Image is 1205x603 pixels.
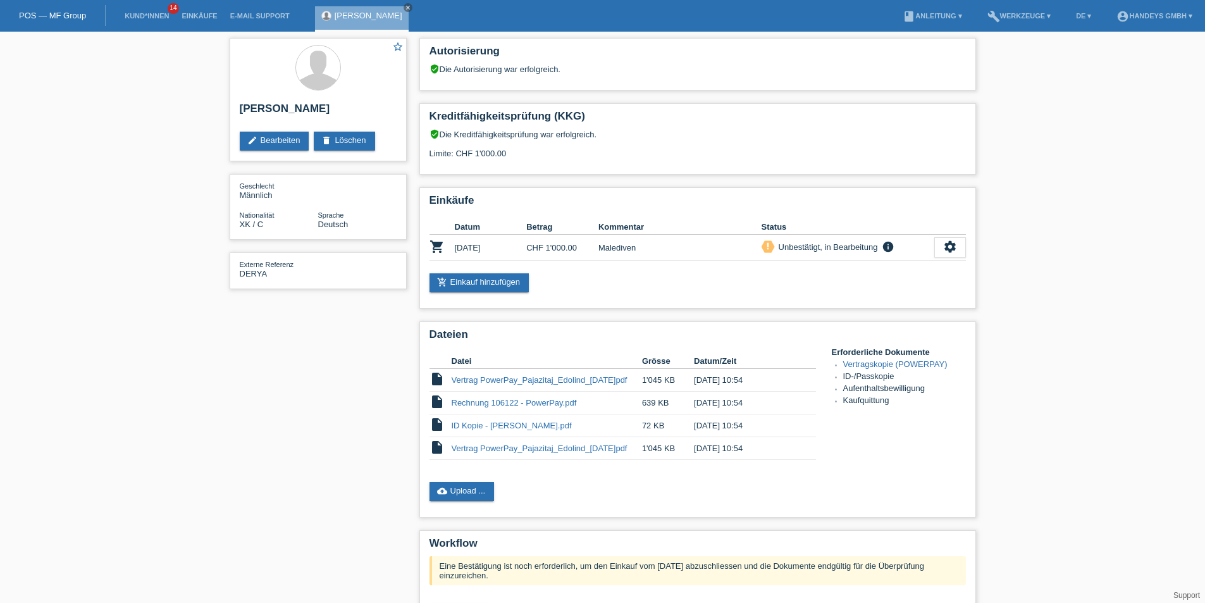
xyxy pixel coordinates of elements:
i: book [903,10,915,23]
td: [DATE] 10:54 [694,392,798,414]
th: Betrag [526,220,598,235]
h2: Einkäufe [429,194,966,213]
a: cloud_uploadUpload ... [429,482,495,501]
a: deleteLöschen [314,132,374,151]
i: insert_drive_file [429,440,445,455]
li: ID-/Passkopie [843,371,966,383]
span: Nationalität [240,211,275,219]
th: Kommentar [598,220,762,235]
i: cloud_upload [437,486,447,496]
a: Kund*innen [118,12,175,20]
h2: Workflow [429,537,966,556]
h2: Kreditfähigkeitsprüfung (KKG) [429,110,966,129]
td: 639 KB [642,392,694,414]
div: Die Kreditfähigkeitsprüfung war erfolgreich. Limite: CHF 1'000.00 [429,129,966,168]
th: Grösse [642,354,694,369]
a: ID Kopie - [PERSON_NAME].pdf [452,421,572,430]
li: Kaufquittung [843,395,966,407]
td: Malediven [598,235,762,261]
span: Geschlecht [240,182,275,190]
i: POSP00027951 [429,239,445,254]
a: star_border [392,41,404,54]
i: info [881,240,896,253]
th: Datum/Zeit [694,354,798,369]
a: editBearbeiten [240,132,309,151]
a: Einkäufe [175,12,223,20]
a: close [404,3,412,12]
i: settings [943,240,957,254]
a: [PERSON_NAME] [335,11,402,20]
div: Männlich [240,181,318,200]
td: 1'045 KB [642,369,694,392]
i: priority_high [763,242,772,251]
td: [DATE] 10:54 [694,437,798,460]
i: star_border [392,41,404,53]
td: [DATE] 10:54 [694,414,798,437]
h2: Autorisierung [429,45,966,64]
div: Unbestätigt, in Bearbeitung [775,240,878,254]
th: Status [762,220,934,235]
a: POS — MF Group [19,11,86,20]
a: DE ▾ [1070,12,1097,20]
a: Vertrag PowerPay_Pajazitaj_Edolind_[DATE]pdf [452,444,627,453]
span: Kosovo / C / 03.07.1996 [240,220,264,229]
i: edit [247,135,257,146]
i: delete [321,135,331,146]
td: [DATE] [455,235,527,261]
span: Deutsch [318,220,349,229]
span: 14 [168,3,179,14]
i: insert_drive_file [429,417,445,432]
span: Externe Referenz [240,261,294,268]
a: Vertragskopie (POWERPAY) [843,359,948,369]
a: E-Mail Support [224,12,296,20]
div: DERYA [240,259,318,278]
td: [DATE] 10:54 [694,369,798,392]
a: bookAnleitung ▾ [896,12,968,20]
i: verified_user [429,129,440,139]
i: verified_user [429,64,440,74]
td: CHF 1'000.00 [526,235,598,261]
td: 72 KB [642,414,694,437]
div: Eine Bestätigung ist noch erforderlich, um den Einkauf vom [DATE] abzuschliessen und die Dokument... [429,556,966,585]
h4: Erforderliche Dokumente [832,347,966,357]
a: account_circleHandeys GmbH ▾ [1110,12,1199,20]
h2: [PERSON_NAME] [240,103,397,121]
div: Die Autorisierung war erfolgreich. [429,64,966,74]
i: insert_drive_file [429,371,445,387]
i: build [987,10,1000,23]
i: add_shopping_cart [437,277,447,287]
a: Rechnung 106122 - PowerPay.pdf [452,398,577,407]
td: 1'045 KB [642,437,694,460]
th: Datum [455,220,527,235]
li: Aufenthaltsbewilligung [843,383,966,395]
a: add_shopping_cartEinkauf hinzufügen [429,273,529,292]
a: Vertrag PowerPay_Pajazitaj_Edolind_[DATE]pdf [452,375,627,385]
th: Datei [452,354,642,369]
i: insert_drive_file [429,394,445,409]
span: Sprache [318,211,344,219]
i: close [405,4,411,11]
h2: Dateien [429,328,966,347]
a: Support [1173,591,1200,600]
a: buildWerkzeuge ▾ [981,12,1058,20]
i: account_circle [1116,10,1129,23]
